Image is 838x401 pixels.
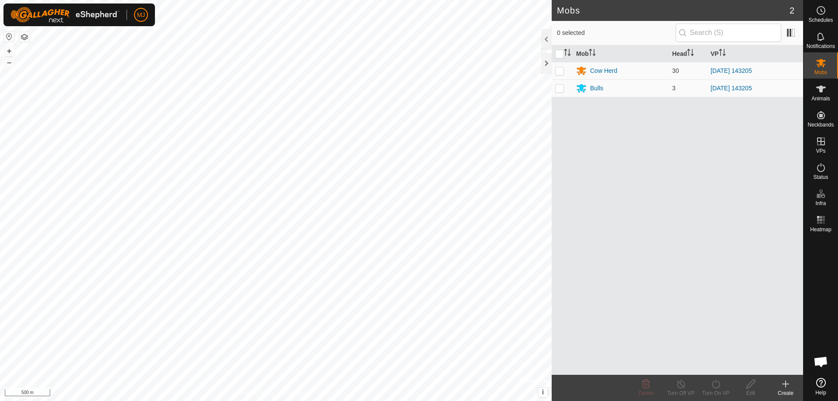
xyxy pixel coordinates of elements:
p-sorticon: Activate to sort [687,50,694,57]
button: Map Layers [19,32,30,42]
span: Help [815,390,826,395]
span: Schedules [808,17,833,23]
th: VP [707,45,803,62]
th: Head [669,45,707,62]
a: Privacy Policy [241,390,274,398]
span: Animals [811,96,830,101]
span: Infra [815,201,826,206]
p-sorticon: Activate to sort [719,50,726,57]
a: Help [804,374,838,399]
span: 0 selected [557,28,676,38]
button: – [4,57,14,68]
span: Mobs [814,70,827,75]
p-sorticon: Activate to sort [564,50,571,57]
img: Gallagher Logo [10,7,120,23]
span: Heatmap [810,227,831,232]
div: Bulls [590,84,603,93]
a: [DATE] 143205 [711,85,752,92]
a: Open chat [808,349,834,375]
span: Status [813,175,828,180]
a: Contact Us [285,390,310,398]
button: Reset Map [4,31,14,42]
th: Mob [573,45,669,62]
h2: Mobs [557,5,790,16]
span: 2 [790,4,794,17]
div: Edit [733,389,768,397]
div: Cow Herd [590,66,617,75]
p-sorticon: Activate to sort [589,50,596,57]
button: + [4,46,14,56]
span: VPs [816,148,825,154]
div: Turn Off VP [663,389,698,397]
button: i [538,387,548,397]
span: MJ [137,10,145,20]
div: Turn On VP [698,389,733,397]
span: i [542,388,544,396]
a: [DATE] 143205 [711,67,752,74]
span: 3 [672,85,676,92]
input: Search (S) [676,24,781,42]
span: Notifications [807,44,835,49]
span: 30 [672,67,679,74]
span: Neckbands [807,122,834,127]
span: Delete [639,390,654,396]
div: Create [768,389,803,397]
